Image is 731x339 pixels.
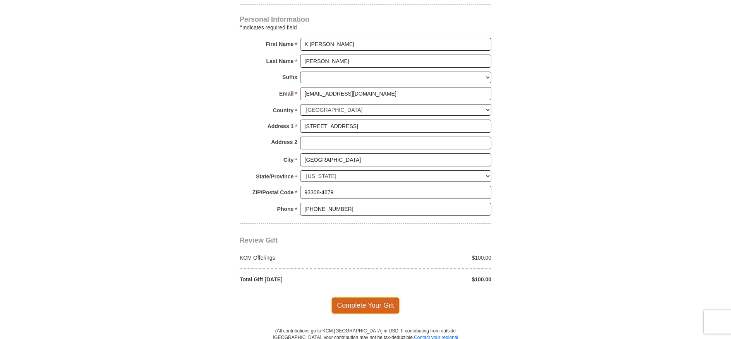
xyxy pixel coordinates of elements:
[271,137,297,147] strong: Address 2
[365,276,496,283] div: $100.00
[268,121,294,132] strong: Address 1
[331,297,400,313] span: Complete Your Gift
[240,23,491,32] div: Indicates required field
[236,276,366,283] div: Total Gift [DATE]
[266,56,294,67] strong: Last Name
[236,254,366,262] div: KCM Offerings
[266,39,293,50] strong: First Name
[282,72,297,82] strong: Suffix
[252,187,294,198] strong: ZIP/Postal Code
[256,171,293,182] strong: State/Province
[240,236,278,244] span: Review Gift
[240,16,491,22] h4: Personal Information
[277,204,294,214] strong: Phone
[279,88,293,99] strong: Email
[283,154,293,165] strong: City
[273,105,294,116] strong: Country
[365,254,496,262] div: $100.00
